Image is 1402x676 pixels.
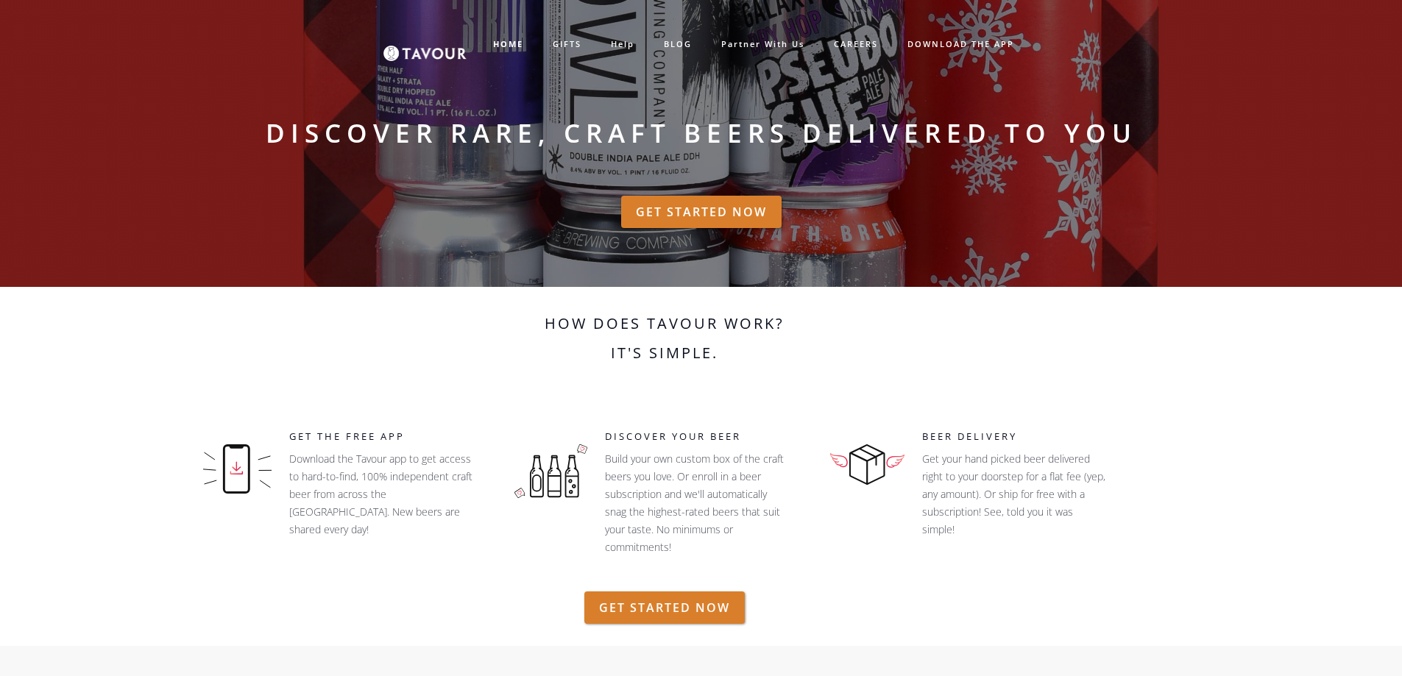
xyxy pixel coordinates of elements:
[455,309,874,383] h2: How does Tavour work? It's simple.
[922,450,1106,574] p: Get your hand picked beer delivered right to your doorstep for a flat fee (yep, any amount). Or s...
[707,32,819,57] a: partner with us
[584,591,745,624] a: GET STARTED NOW
[649,32,707,57] a: BLOG
[819,32,893,57] a: CAREERS
[922,430,1136,444] h5: Beer Delivery
[538,32,596,57] a: GIFTS
[478,32,538,57] a: HOME
[893,32,1029,57] a: DOWNLOAD THE APP
[621,196,782,228] a: GET STARTED NOW
[266,115,1137,151] strong: Discover rare, craft beers delivered to you
[493,38,523,49] strong: HOME
[289,430,481,444] h5: GET THE FREE APP
[596,32,649,57] a: help
[605,450,789,556] p: Build your own custom box of the craft beers you love. Or enroll in a beer subscription and we'll...
[289,450,473,538] p: Download the Tavour app to get access to hard-to-find, 100% independent craft beer from across th...
[605,430,804,444] h5: Discover your beer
